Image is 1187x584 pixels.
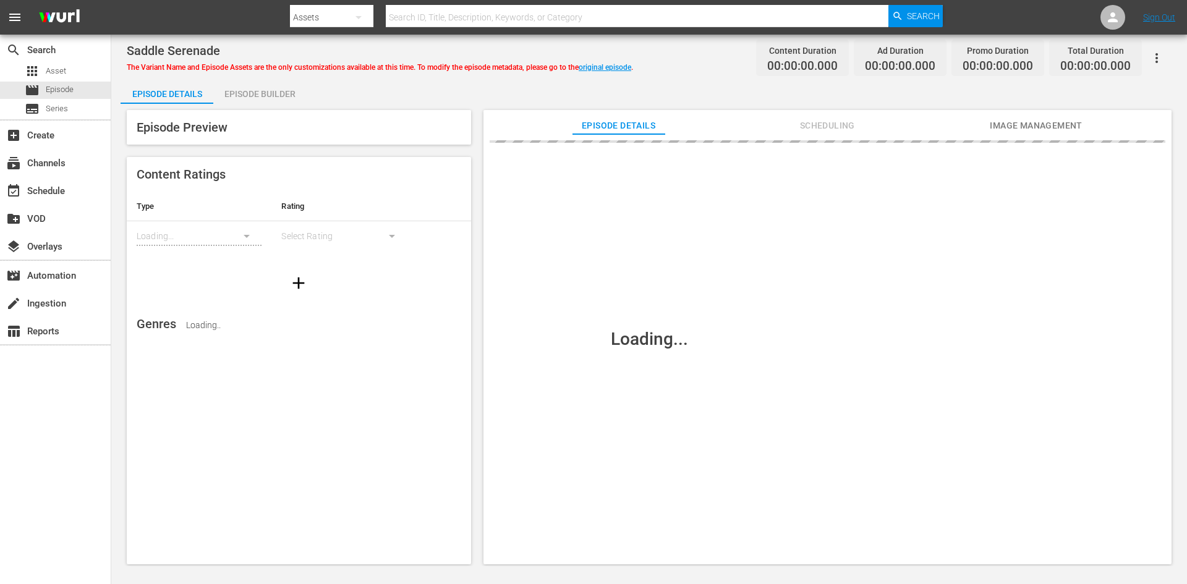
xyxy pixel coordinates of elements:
div: Promo Duration [963,42,1033,59]
span: 00:00:00.000 [963,59,1033,74]
span: Series [25,101,40,116]
span: Search [907,5,940,27]
span: Reports [6,324,21,339]
div: Episode Details [121,79,213,109]
span: The Variant Name and Episode Assets are the only customizations available at this time. To modify... [127,63,633,72]
span: Series [46,103,68,115]
span: 00:00:00.000 [1060,59,1131,74]
button: Search [888,5,943,27]
span: Create [6,128,21,143]
span: Schedule [6,184,21,198]
div: Ad Duration [865,42,935,59]
div: Episode Builder [213,79,306,109]
div: Total Duration [1060,42,1131,59]
span: Ingestion [6,296,21,311]
a: Sign Out [1143,12,1175,22]
a: original episode [579,63,631,72]
span: 00:00:00.000 [865,59,935,74]
img: ans4CAIJ8jUAAAAAAAAAAAAAAAAAAAAAAAAgQb4GAAAAAAAAAAAAAAAAAAAAAAAAJMjXAAAAAAAAAAAAAAAAAAAAAAAAgAT5G... [30,3,89,32]
span: menu [7,10,22,25]
span: Asset [25,64,40,78]
div: Loading... [611,329,688,349]
button: Episode Details [121,79,213,104]
span: Asset [46,65,66,77]
span: Overlays [6,239,21,254]
span: Saddle Serenade [127,43,220,58]
span: Channels [6,156,21,171]
div: Content Duration [767,42,838,59]
span: Automation [6,268,21,283]
span: Search [6,43,21,57]
button: Episode Builder [213,79,306,104]
span: Episode [25,83,40,98]
span: Episode [46,83,74,96]
span: VOD [6,211,21,226]
span: 00:00:00.000 [767,59,838,74]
